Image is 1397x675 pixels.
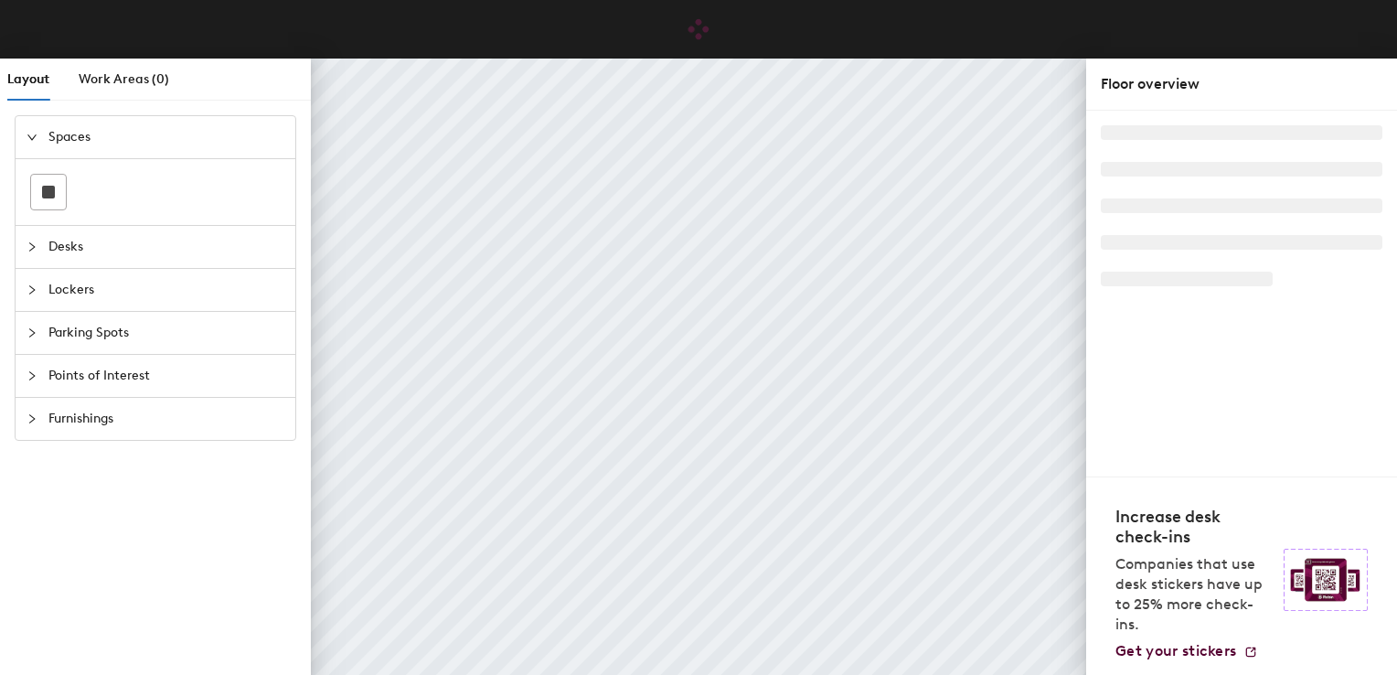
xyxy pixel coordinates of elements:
span: Layout [7,71,49,87]
span: collapsed [27,370,37,381]
img: Sticker logo [1284,549,1368,611]
span: collapsed [27,413,37,424]
span: Furnishings [48,398,284,440]
span: Lockers [48,269,284,311]
span: collapsed [27,241,37,252]
p: Companies that use desk stickers have up to 25% more check-ins. [1115,554,1273,635]
span: collapsed [27,327,37,338]
span: Parking Spots [48,312,284,354]
div: Floor overview [1101,73,1382,95]
a: Get your stickers [1115,642,1258,660]
span: Desks [48,226,284,268]
span: Work Areas (0) [79,71,169,87]
span: expanded [27,132,37,143]
span: Points of Interest [48,355,284,397]
span: collapsed [27,284,37,295]
span: Spaces [48,116,284,158]
h4: Increase desk check-ins [1115,507,1273,547]
span: Get your stickers [1115,642,1236,659]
